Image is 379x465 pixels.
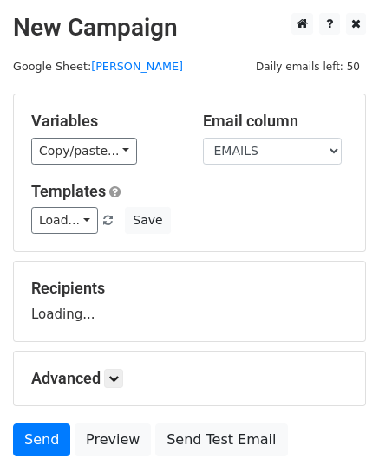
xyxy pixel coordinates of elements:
[31,279,348,298] h5: Recipients
[13,60,183,73] small: Google Sheet:
[91,60,183,73] a: [PERSON_NAME]
[155,423,287,456] a: Send Test Email
[31,182,106,200] a: Templates
[31,207,98,234] a: Load...
[13,423,70,456] a: Send
[250,57,366,76] span: Daily emails left: 50
[31,112,177,131] h5: Variables
[75,423,151,456] a: Preview
[203,112,349,131] h5: Email column
[125,207,170,234] button: Save
[250,60,366,73] a: Daily emails left: 50
[31,138,137,165] a: Copy/paste...
[13,13,366,42] h2: New Campaign
[31,279,348,324] div: Loading...
[31,369,348,388] h5: Advanced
